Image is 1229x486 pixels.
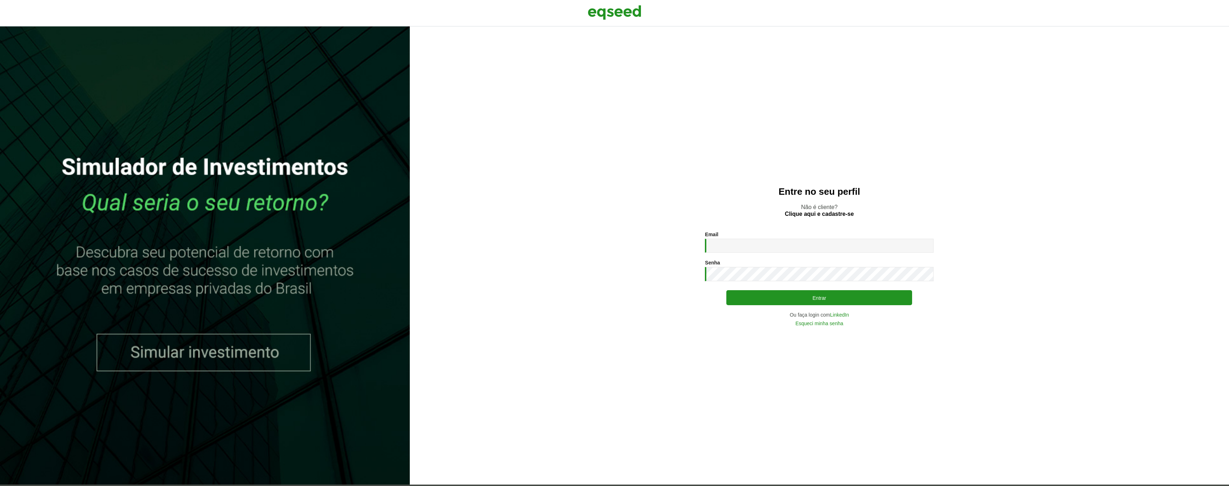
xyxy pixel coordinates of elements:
[705,260,720,265] label: Senha
[588,4,641,21] img: EqSeed Logo
[424,204,1215,217] p: Não é cliente?
[830,312,849,317] a: LinkedIn
[705,312,934,317] div: Ou faça login com
[795,321,843,326] a: Esqueci minha senha
[726,290,912,305] button: Entrar
[785,211,854,217] a: Clique aqui e cadastre-se
[705,232,718,237] label: Email
[424,187,1215,197] h2: Entre no seu perfil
